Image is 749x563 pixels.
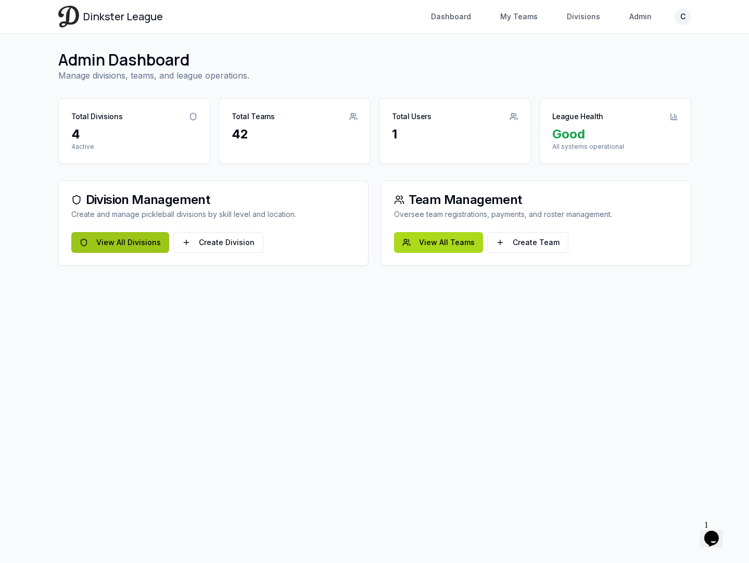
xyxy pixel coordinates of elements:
[58,6,163,27] a: Dinkster League
[232,111,275,122] div: Total Teams
[71,209,356,220] div: Create and manage pickleball divisions by skill level and location.
[675,8,691,25] button: C
[71,111,123,122] div: Total Divisions
[494,7,544,26] a: My Teams
[71,194,356,206] div: Division Management
[71,143,197,151] p: 4 active
[392,111,431,122] div: Total Users
[394,232,483,253] a: View All Teams
[552,111,603,122] div: League Health
[394,194,678,206] div: Team Management
[561,7,606,26] a: Divisions
[623,7,658,26] a: Admin
[83,9,163,24] span: Dinkster League
[552,126,678,143] div: Good
[552,143,678,151] p: All systems operational
[232,126,358,143] div: 42
[487,232,568,253] a: Create Team
[71,232,169,253] a: View All Divisions
[58,50,691,69] h1: Admin Dashboard
[425,7,477,26] a: Dashboard
[392,126,518,143] div: 1
[71,126,197,143] div: 4
[58,6,79,27] img: Dinkster
[394,209,678,220] div: Oversee team registrations, payments, and roster management.
[700,516,733,547] iframe: chat widget
[58,69,691,82] p: Manage divisions, teams, and league operations.
[173,232,263,253] a: Create Division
